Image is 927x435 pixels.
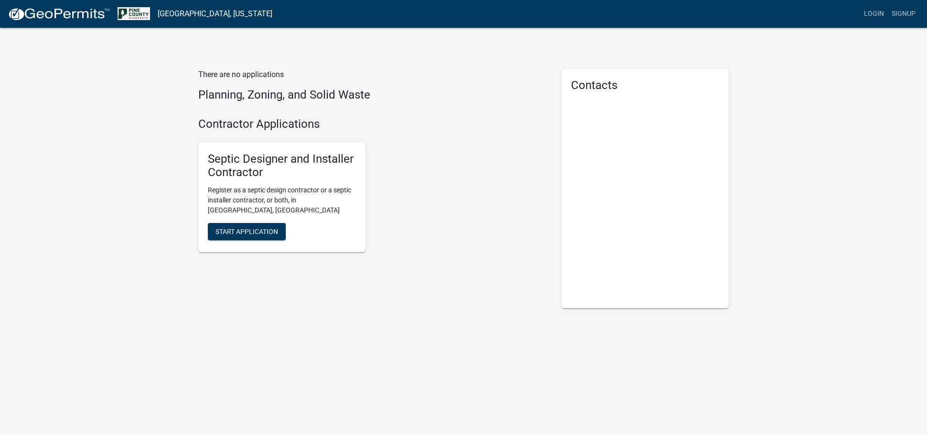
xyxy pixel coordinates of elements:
span: Start Application [216,228,278,235]
a: Signup [888,5,919,23]
wm-workflow-list-section: Contractor Applications [198,117,547,260]
h5: Septic Designer and Installer Contractor [208,152,356,180]
img: Pine County, Minnesota [118,7,150,20]
p: Register as a septic design contractor or a septic installer contractor, or both, in [GEOGRAPHIC_... [208,185,356,215]
p: There are no applications [198,69,547,80]
a: Login [860,5,888,23]
h4: Planning, Zoning, and Solid Waste [198,88,547,102]
a: [GEOGRAPHIC_DATA], [US_STATE] [158,6,272,22]
button: Start Application [208,223,286,240]
h5: Contacts [571,78,719,92]
h4: Contractor Applications [198,117,547,131]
